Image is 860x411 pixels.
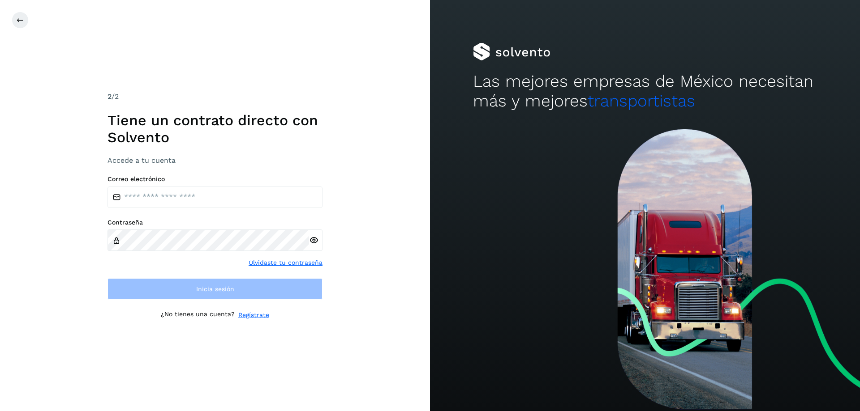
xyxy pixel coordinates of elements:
label: Contraseña [107,219,322,226]
h3: Accede a tu cuenta [107,156,322,165]
label: Correo electrónico [107,175,322,183]
p: ¿No tienes una cuenta? [161,310,235,320]
span: transportistas [588,91,695,110]
span: Inicia sesión [196,286,234,292]
span: 2 [107,92,112,101]
a: Olvidaste tu contraseña [249,258,322,267]
div: /2 [107,91,322,102]
h2: Las mejores empresas de México necesitan más y mejores [473,72,817,111]
button: Inicia sesión [107,278,322,300]
h1: Tiene un contrato directo con Solvento [107,112,322,146]
a: Regístrate [238,310,269,320]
